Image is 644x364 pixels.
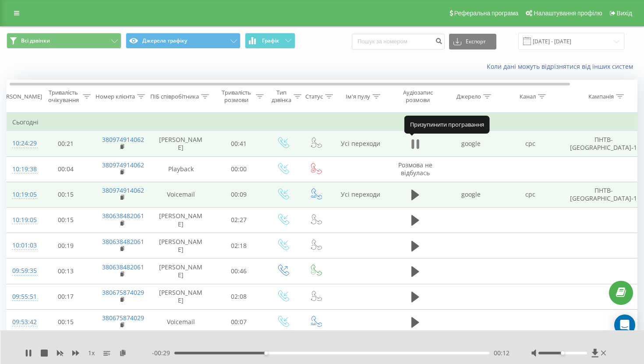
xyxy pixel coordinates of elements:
div: 09:55:51 [12,288,30,305]
td: [PERSON_NAME] [150,233,212,258]
span: Графік [262,38,279,44]
td: [PERSON_NAME] [150,131,212,156]
div: Статус [305,93,323,100]
td: 02:27 [212,207,266,233]
td: Voicemail [150,182,212,207]
input: Пошук за номером [352,34,445,49]
td: [PERSON_NAME] [150,258,212,284]
a: 380675874029 [102,314,144,322]
td: google [442,131,501,156]
span: - 00:29 [152,349,174,357]
span: Всі дзвінки [21,37,50,44]
td: 00:00 [212,156,266,182]
td: 00:21 [39,131,93,156]
td: 00:15 [39,309,93,335]
a: 380974914062 [102,135,144,144]
td: Усі переходи [332,182,389,207]
div: Кампанія [588,93,614,100]
span: Вихід [617,10,632,17]
button: Графік [245,33,295,49]
td: 00:17 [39,284,93,309]
td: cpc [501,182,560,207]
a: 380675874029 [102,288,144,297]
a: Коли дані можуть відрізнятися вiд інших систем [487,62,637,71]
td: Усі переходи [332,131,389,156]
button: Експорт [449,34,496,49]
div: 10:19:05 [12,212,30,229]
div: ПІБ співробітника [150,93,199,100]
div: Канал [520,93,536,100]
td: Voicemail [150,309,212,335]
a: 380638482061 [102,212,144,220]
td: google [442,182,501,207]
div: 09:59:35 [12,262,30,279]
div: 10:24:29 [12,135,30,152]
button: Всі дзвінки [7,33,121,49]
a: 380638482061 [102,263,144,271]
div: 10:19:38 [12,161,30,178]
td: 00:04 [39,156,93,182]
div: Аудіозапис розмови [396,89,439,104]
td: 00:15 [39,207,93,233]
div: Джерело [456,93,481,100]
div: 10:01:03 [12,237,30,254]
a: 380974914062 [102,186,144,194]
td: [PERSON_NAME] [150,207,212,233]
td: 00:15 [39,182,93,207]
td: 00:13 [39,258,93,284]
td: 00:19 [39,233,93,258]
td: Playback [150,156,212,182]
div: Ім'я пулу [346,93,370,100]
td: 00:09 [212,182,266,207]
td: [PERSON_NAME] [150,284,212,309]
button: Джерела трафіку [126,33,241,49]
td: cpc [501,131,560,156]
div: Тривалість розмови [219,89,254,104]
span: Розмова не відбулась [398,161,432,177]
td: 00:07 [212,309,266,335]
span: 1 x [88,349,95,357]
a: 380974914062 [102,161,144,169]
span: 00:12 [494,349,510,357]
td: 00:46 [212,258,266,284]
div: Accessibility label [561,351,565,355]
div: Accessibility label [264,351,268,355]
div: 09:53:42 [12,314,30,331]
div: Тип дзвінка [272,89,291,104]
div: Тривалість очікування [46,89,81,104]
div: 10:19:05 [12,186,30,203]
div: Open Intercom Messenger [614,315,635,336]
div: Призупинити програвання [404,116,490,133]
td: 02:18 [212,233,266,258]
div: Номер клієнта [96,93,135,100]
a: 380638482061 [102,237,144,246]
td: 02:08 [212,284,266,309]
td: 00:41 [212,131,266,156]
span: Налаштування профілю [534,10,602,17]
span: Реферальна програма [454,10,519,17]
